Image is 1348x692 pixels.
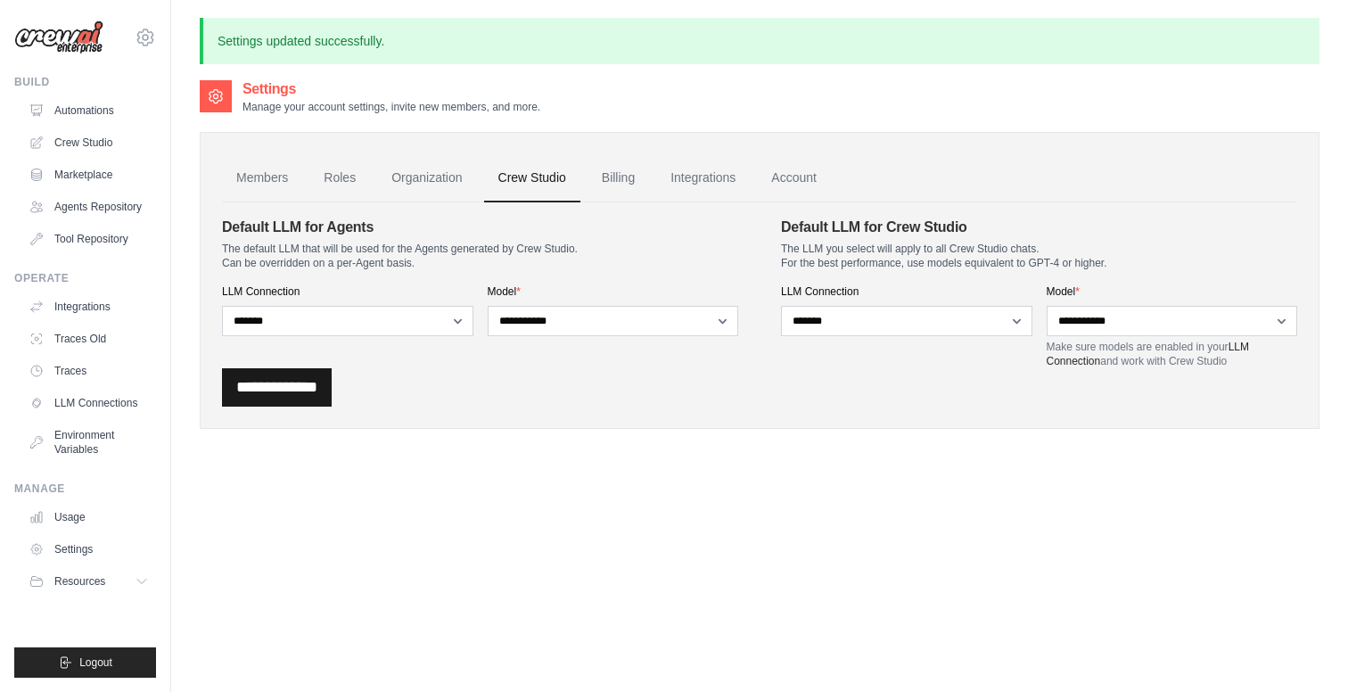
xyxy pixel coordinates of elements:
[781,217,1297,238] h4: Default LLM for Crew Studio
[242,78,540,100] h2: Settings
[14,271,156,285] div: Operate
[488,284,739,299] label: Model
[222,242,738,270] p: The default LLM that will be used for the Agents generated by Crew Studio. Can be overridden on a...
[222,154,302,202] a: Members
[1047,340,1298,368] p: Make sure models are enabled in your and work with Crew Studio
[21,96,156,125] a: Automations
[222,217,738,238] h4: Default LLM for Agents
[21,193,156,221] a: Agents Repository
[14,75,156,89] div: Build
[484,154,580,202] a: Crew Studio
[14,482,156,496] div: Manage
[781,284,1032,299] label: LLM Connection
[21,161,156,189] a: Marketplace
[588,154,649,202] a: Billing
[1047,341,1249,367] a: LLM Connection
[21,503,156,531] a: Usage
[21,535,156,564] a: Settings
[21,292,156,321] a: Integrations
[21,567,156,596] button: Resources
[200,18,1319,64] p: Settings updated successfully.
[21,389,156,417] a: LLM Connections
[781,242,1297,270] p: The LLM you select will apply to all Crew Studio chats. For the best performance, use models equi...
[309,154,370,202] a: Roles
[242,100,540,114] p: Manage your account settings, invite new members, and more.
[21,357,156,385] a: Traces
[21,225,156,253] a: Tool Repository
[222,284,473,299] label: LLM Connection
[14,647,156,678] button: Logout
[757,154,831,202] a: Account
[1047,284,1298,299] label: Model
[54,574,105,589] span: Resources
[656,154,750,202] a: Integrations
[21,128,156,157] a: Crew Studio
[21,421,156,464] a: Environment Variables
[14,21,103,54] img: Logo
[79,655,112,670] span: Logout
[377,154,476,202] a: Organization
[21,325,156,353] a: Traces Old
